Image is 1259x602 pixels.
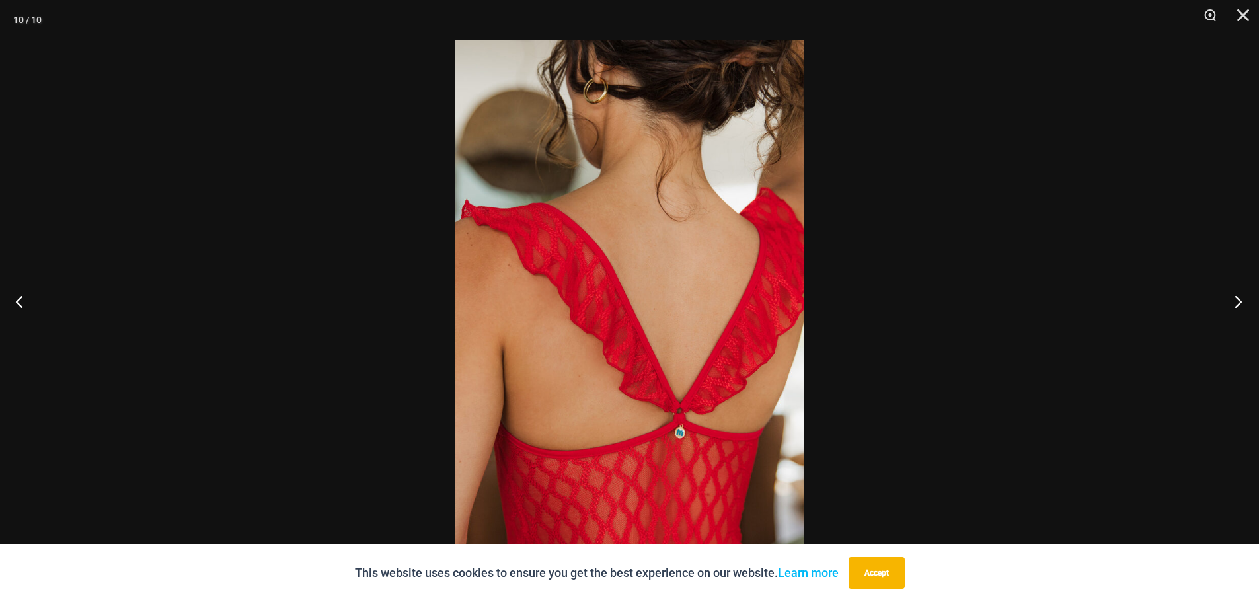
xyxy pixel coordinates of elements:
button: Accept [849,557,905,589]
button: Next [1209,268,1259,334]
p: This website uses cookies to ensure you get the best experience on our website. [355,563,839,583]
div: 10 / 10 [13,10,42,30]
a: Learn more [778,566,839,580]
img: Sometimes Red 587 Dress 07 [455,40,804,562]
